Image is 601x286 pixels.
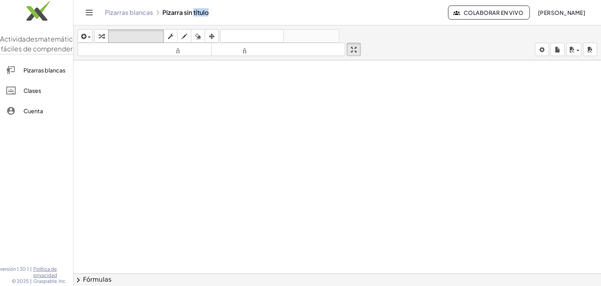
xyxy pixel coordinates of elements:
font: Fórmulas [83,276,112,283]
font: Política de privacidad [33,266,57,278]
button: tamaño_del_formato [211,43,345,56]
button: deshacer [220,29,284,43]
span: chevron_right [74,275,83,285]
font: Clases [23,87,41,94]
font: | [30,278,32,284]
font: teclado [110,33,162,40]
a: Clases [3,81,70,100]
font: tamaño_del_formato [213,46,344,53]
a: Cuenta [3,101,70,120]
a: Política de privacidad [33,266,73,278]
font: deshacer [222,33,282,40]
font: Cuenta [23,107,43,114]
a: Pizarras blancas [105,9,153,16]
button: Colaborar en vivo [448,5,530,20]
button: rehacer [283,29,339,43]
a: Pizarras blancas [3,61,70,80]
font: © 2025 [12,278,29,284]
font: rehacer [285,33,337,40]
button: tamaño_del_formato [77,43,212,56]
font: Pizarras blancas [105,8,153,16]
font: Pizarras blancas [23,67,65,74]
font: tamaño_del_formato [79,46,210,53]
button: [PERSON_NAME] [531,5,592,20]
button: chevron_rightFórmulas [74,273,601,286]
font: | [30,266,32,272]
font: matemáticas fáciles de comprender [1,34,81,53]
font: Colaborar en vivo [464,9,523,16]
button: Cambiar navegación [83,6,95,19]
font: Graspable, Inc. [33,278,67,284]
button: teclado [108,29,164,43]
font: [PERSON_NAME] [538,9,585,16]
